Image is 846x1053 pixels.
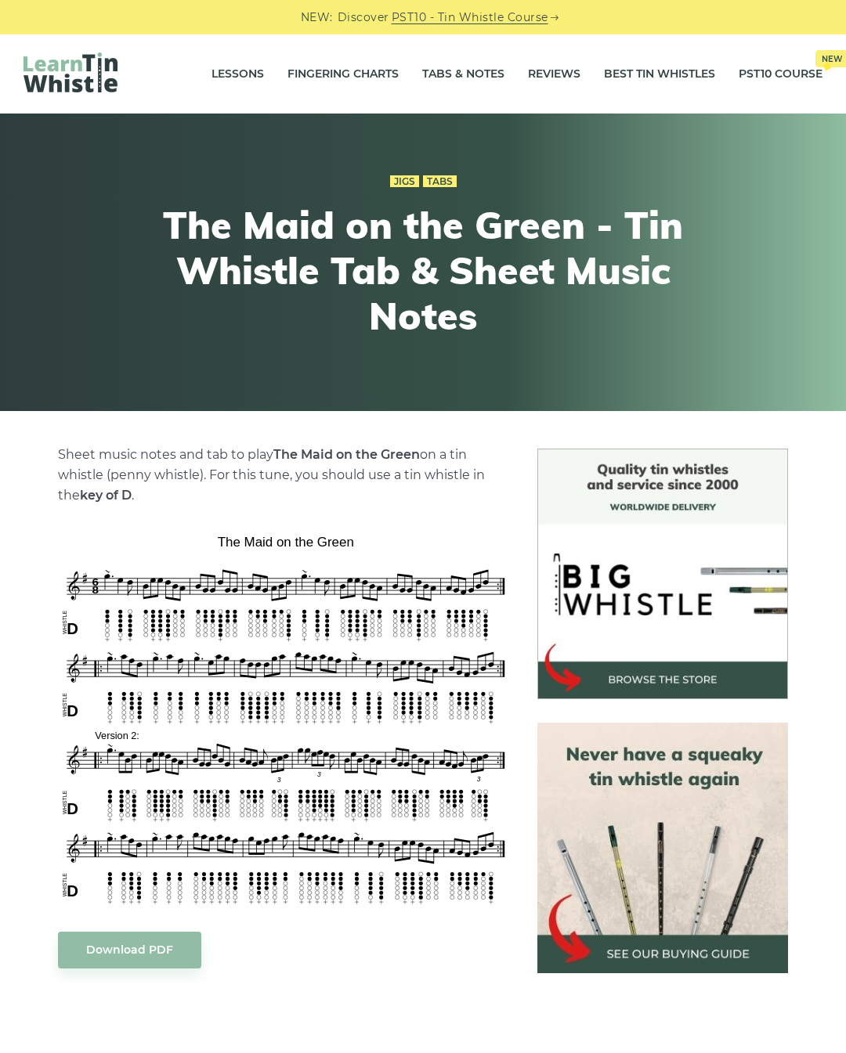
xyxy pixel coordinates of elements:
strong: key of D [80,488,132,503]
img: The Maid on the Green Tin Whistle Tabs & Sheet Music [58,529,515,908]
a: Tabs [423,175,457,188]
a: Lessons [211,55,264,94]
p: Sheet music notes and tab to play on a tin whistle (penny whistle). For this tune, you should use... [58,445,515,506]
a: Jigs [390,175,419,188]
a: Fingering Charts [287,55,399,94]
a: Reviews [528,55,580,94]
a: Best Tin Whistles [604,55,715,94]
a: PST10 CourseNew [739,55,822,94]
a: Tabs & Notes [422,55,504,94]
a: Download PDF [58,932,201,968]
h1: The Maid on the Green - Tin Whistle Tab & Sheet Music Notes [135,203,711,338]
strong: The Maid on the Green [273,447,420,462]
img: BigWhistle Tin Whistle Store [537,449,788,699]
img: LearnTinWhistle.com [23,52,117,92]
img: tin whistle buying guide [537,723,788,973]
